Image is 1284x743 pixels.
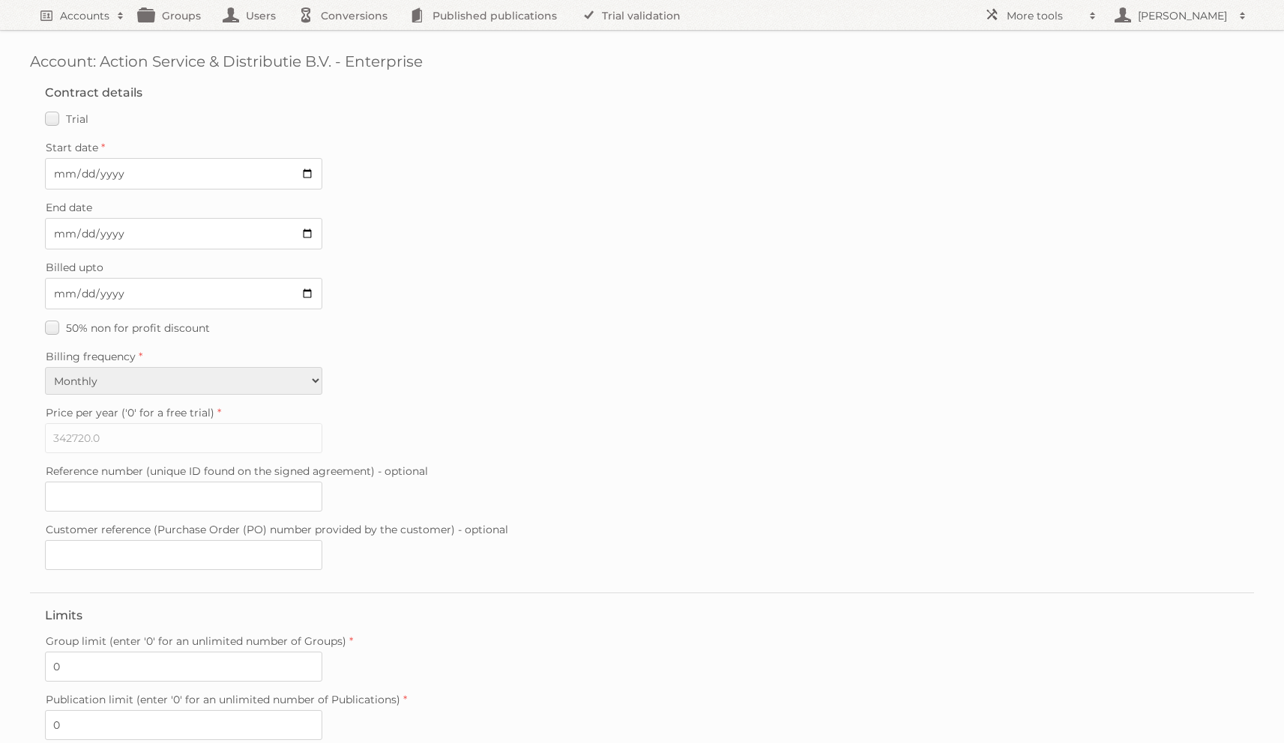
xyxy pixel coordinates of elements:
legend: Limits [45,608,82,622]
span: Trial [66,112,88,126]
h1: Account: Action Service & Distributie B.V. - Enterprise [30,52,1254,70]
span: Billed upto [46,261,103,274]
h2: More tools [1007,8,1082,23]
span: Publication limit (enter '0' for an unlimited number of Publications) [46,693,400,706]
span: Group limit (enter '0' for an unlimited number of Groups) [46,634,346,648]
span: End date [46,201,92,214]
span: Price per year ('0' for a free trial) [46,406,214,419]
span: Billing frequency [46,350,136,363]
h2: [PERSON_NAME] [1134,8,1232,23]
span: Customer reference (Purchase Order (PO) number provided by the customer) - optional [46,523,508,536]
legend: Contract details [45,85,142,100]
span: Reference number (unique ID found on the signed agreement) - optional [46,464,428,478]
span: 50% non for profit discount [66,321,210,335]
h2: Accounts [60,8,109,23]
span: Start date [46,141,98,154]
